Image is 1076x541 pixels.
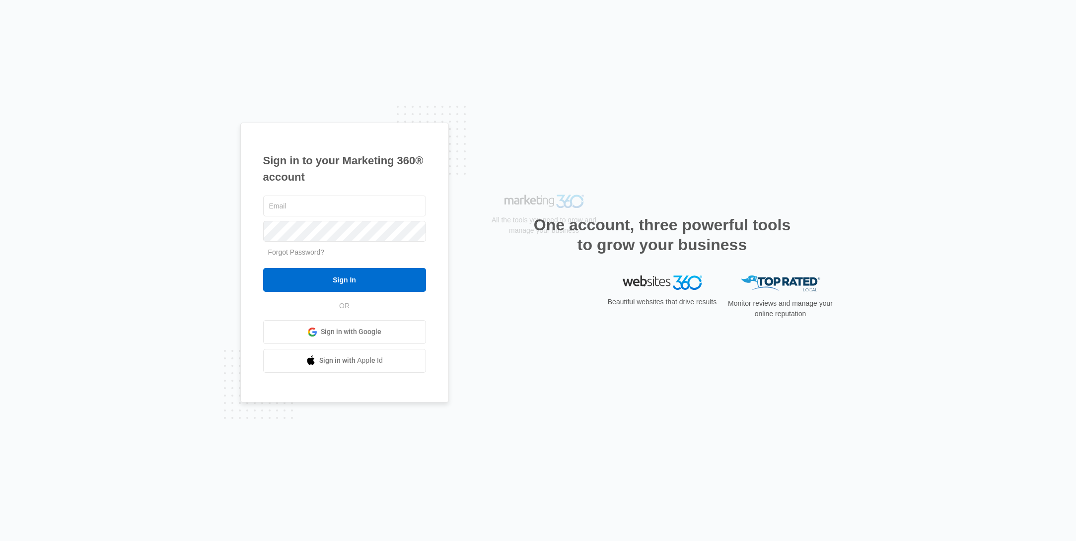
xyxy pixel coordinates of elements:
img: Top Rated Local [741,275,820,292]
h2: One account, three powerful tools to grow your business [531,215,794,255]
a: Sign in with Google [263,320,426,344]
span: Sign in with Apple Id [319,355,383,366]
span: OR [332,301,357,311]
a: Sign in with Apple Id [263,349,426,373]
h1: Sign in to your Marketing 360® account [263,152,426,185]
p: Monitor reviews and manage your online reputation [725,298,836,319]
img: Websites 360 [623,275,702,290]
p: All the tools you need to grow and manage your business [489,296,600,317]
input: Sign In [263,268,426,292]
input: Email [263,196,426,216]
a: Forgot Password? [268,248,325,256]
p: Beautiful websites that drive results [607,297,718,307]
img: Marketing 360 [504,275,584,289]
span: Sign in with Google [321,327,381,337]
